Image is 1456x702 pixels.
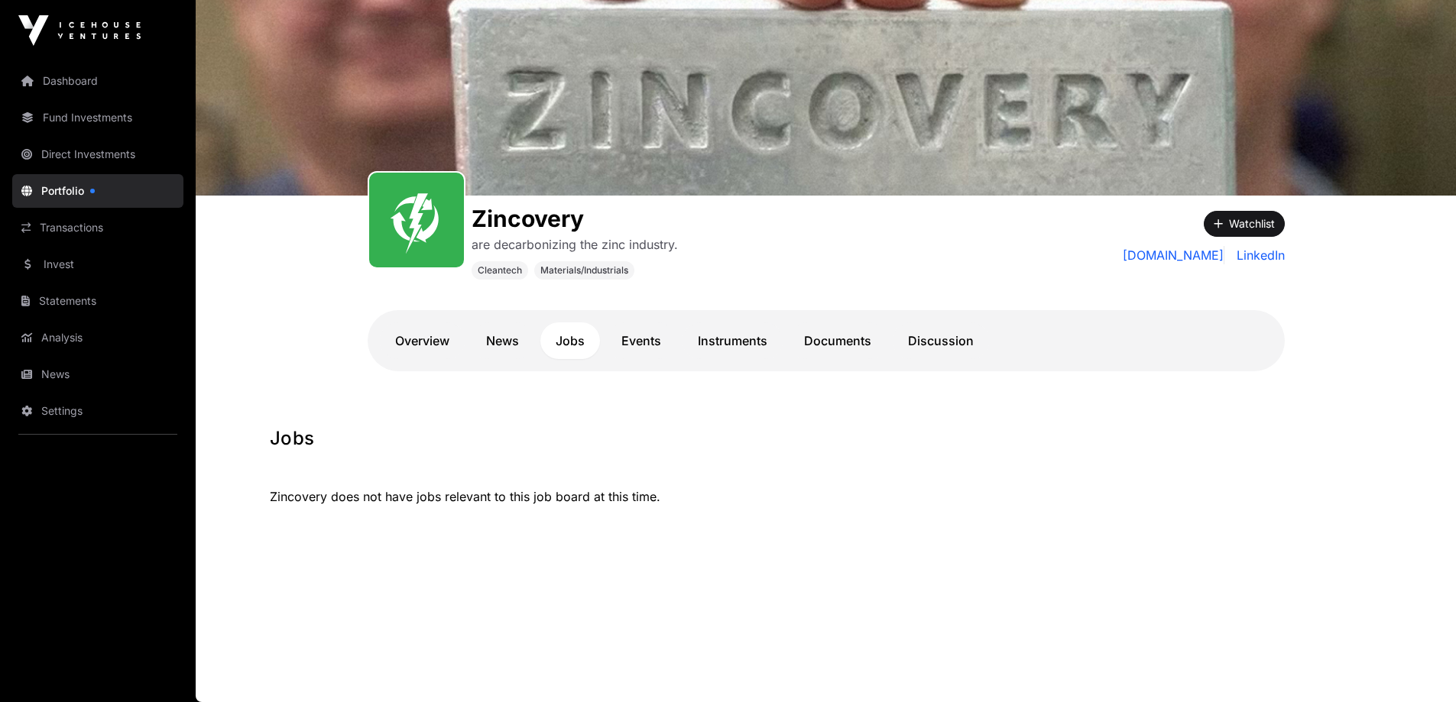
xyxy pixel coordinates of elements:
a: News [12,357,183,391]
a: Discussion [893,322,989,359]
button: Watchlist [1204,211,1285,237]
h1: Jobs [270,426,1383,451]
a: Portfolio [12,174,183,208]
a: Direct Investments [12,137,183,171]
span: Cleantech [478,264,522,277]
p: are decarbonizing the zinc industry. [472,235,678,254]
iframe: Chat Widget [1380,629,1456,702]
a: Invest [12,247,183,281]
a: Instruments [683,322,783,359]
span: Materials/Industrials [540,264,628,277]
nav: Tabs [380,322,1273,359]
a: [DOMAIN_NAME] [1123,246,1224,264]
img: Icehouse Ventures Logo [18,15,141,46]
img: SVGs_Zincovery.svg [375,179,458,261]
a: Analysis [12,321,183,354]
a: Transactions [12,211,183,244]
a: Documents [789,322,887,359]
a: Jobs [540,322,600,359]
p: Zincovery does not have jobs relevant to this job board at this time. [270,469,1383,506]
h1: Zincovery [472,205,678,232]
a: Statements [12,284,183,318]
a: LinkedIn [1231,246,1285,264]
a: Dashboard [12,64,183,98]
a: Fund Investments [12,101,183,134]
a: Events [606,322,676,359]
a: Overview [380,322,465,359]
a: News [471,322,534,359]
a: Settings [12,394,183,428]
